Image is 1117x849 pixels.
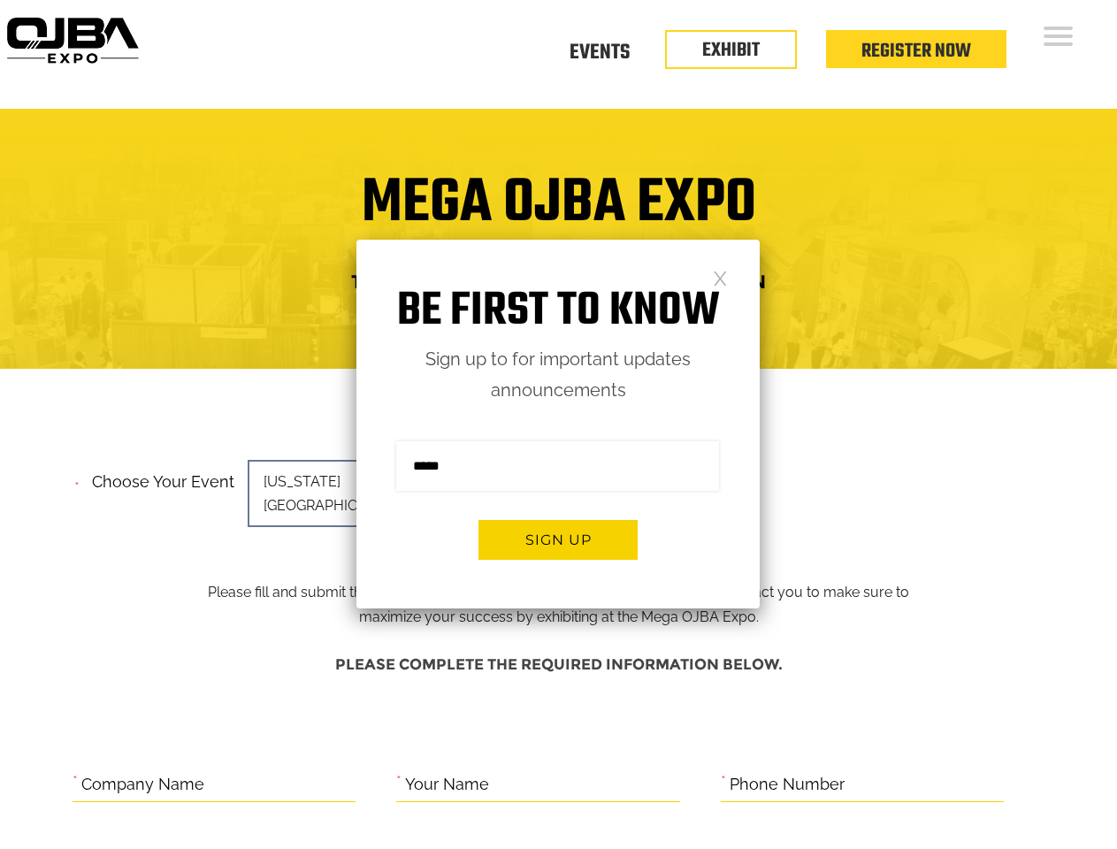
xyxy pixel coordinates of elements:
button: Sign up [478,520,638,560]
h1: Be first to know [356,284,760,340]
h4: Trade Show Exhibit Space Application [13,265,1104,298]
a: Register Now [861,36,971,66]
a: EXHIBIT [702,35,760,65]
h4: Please complete the required information below. [73,647,1045,682]
h1: Mega OJBA Expo [13,179,1104,249]
label: Choose your event [81,457,234,496]
a: Close [713,270,728,285]
span: [US_STATE][GEOGRAPHIC_DATA] [248,460,495,527]
label: Your Name [405,771,489,799]
label: Company Name [81,771,204,799]
label: Phone Number [730,771,845,799]
p: Please fill and submit the information below and one of our team members will contact you to make... [194,467,923,630]
p: Sign up to for important updates announcements [356,344,760,406]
